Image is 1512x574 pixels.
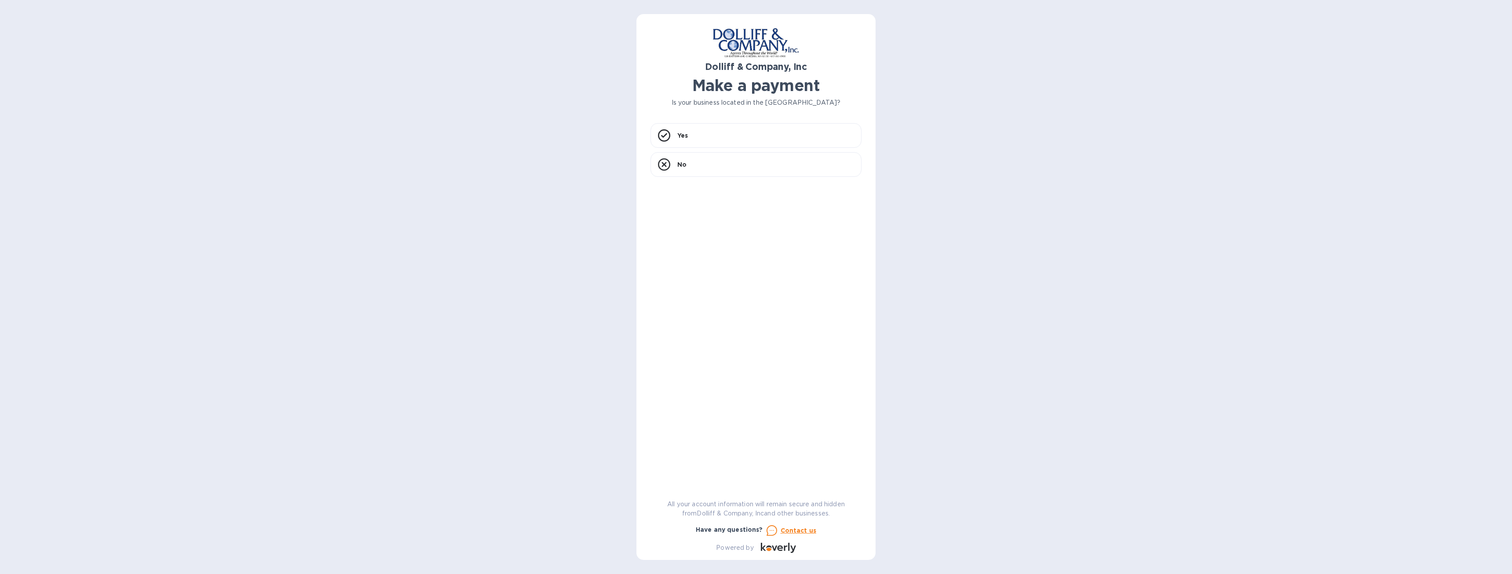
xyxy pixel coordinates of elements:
[677,131,688,140] p: Yes
[677,160,687,169] p: No
[651,500,861,518] p: All your account information will remain secure and hidden from Dolliff & Company, Inc and other ...
[705,61,807,72] b: Dolliff & Company, Inc
[651,98,861,107] p: Is your business located in the [GEOGRAPHIC_DATA]?
[781,527,817,534] u: Contact us
[716,543,753,552] p: Powered by
[651,76,861,95] h1: Make a payment
[696,526,763,533] b: Have any questions?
